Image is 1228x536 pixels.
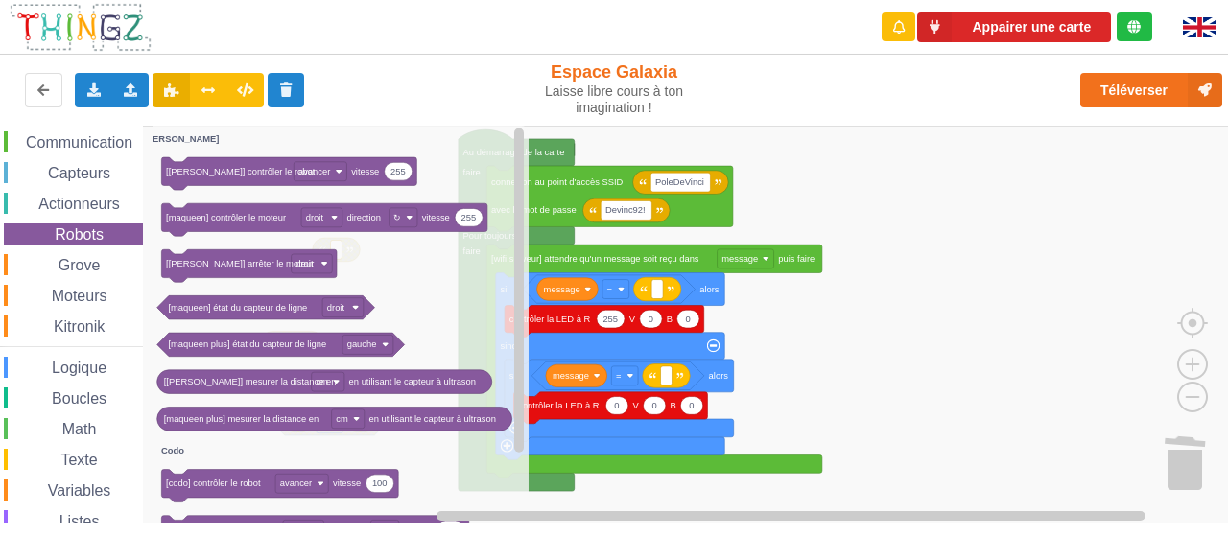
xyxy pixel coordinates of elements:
[166,166,316,175] text: [[PERSON_NAME]] contrôler le robot
[166,213,286,222] text: [maqueen] contrôler le moteur
[667,314,673,323] text: B
[351,166,379,175] text: vitesse
[52,226,106,243] span: Robots
[45,165,113,181] span: Capteurs
[721,254,758,264] text: message
[9,2,153,53] img: thingz_logo.png
[651,401,656,410] text: 0
[390,166,406,175] text: 255
[306,213,324,222] text: droit
[461,213,477,222] text: 255
[649,314,653,323] text: 0
[166,259,314,268] text: [[PERSON_NAME]] arrêter le moteur
[491,177,624,187] text: connexion au point d'accès SSID
[372,478,388,488] text: 100
[544,284,580,293] text: message
[49,288,110,304] span: Moteurs
[655,177,704,187] text: PoleDeVinci
[689,401,694,410] text: 0
[298,166,330,175] text: avancer
[553,371,589,381] text: message
[49,360,109,376] span: Logique
[671,401,676,410] text: B
[164,377,337,386] text: [[PERSON_NAME]] mesurer la distance en
[368,413,495,423] text: en utilisant le capteur à ultrason
[164,413,319,423] text: [maqueen plus] mesurer la distance en
[605,205,646,215] text: Devinc92!
[491,254,699,264] text: [wifi serveur] attendre qu'un message soit reçu dans
[602,314,618,323] text: 255
[327,302,345,312] text: droit
[161,446,184,455] text: Codo
[1117,12,1152,41] div: Tu es connecté au serveur de création de Thingz
[57,513,103,529] span: Listes
[778,254,815,264] text: puis faire
[347,339,377,349] text: gauche
[56,257,104,273] span: Grove
[463,148,565,157] text: Au démarrage de la carte
[1183,17,1216,37] img: gb.png
[607,284,613,293] text: =
[518,401,600,410] text: contrôler la LED à R
[168,339,326,349] text: [maqueen plus] état du capteur de ligne
[295,259,314,268] text: droit
[58,452,100,468] span: Texte
[509,314,591,323] text: contrôler la LED à R
[422,213,450,222] text: vitesse
[393,213,401,222] text: ↻
[699,284,720,293] text: alors
[168,302,307,312] text: [maqueen] état du capteur de ligne
[491,205,577,215] text: avec le mot de passe
[1080,73,1222,107] button: Téléverser
[23,134,135,151] span: Communication
[280,478,312,488] text: avancer
[59,421,100,437] span: Math
[346,213,380,222] text: direction
[709,371,729,381] text: alors
[632,401,639,410] text: V
[166,478,261,488] text: [codo] contrôler le robot
[511,83,718,116] div: Laisse libre cours à ton imagination !
[316,377,328,386] text: cm
[629,314,636,323] text: V
[144,133,220,143] text: [PERSON_NAME]
[616,371,622,381] text: =
[45,482,114,499] span: Variables
[336,413,348,423] text: cm
[917,12,1111,42] button: Appairer une carte
[349,377,476,386] text: en utilisant le capteur à ultrason
[49,390,109,407] span: Boucles
[35,196,123,212] span: Actionneurs
[686,314,691,323] text: 0
[614,401,619,410] text: 0
[511,61,718,116] div: Espace Galaxia
[333,478,361,488] text: vitesse
[51,318,107,335] span: Kitronik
